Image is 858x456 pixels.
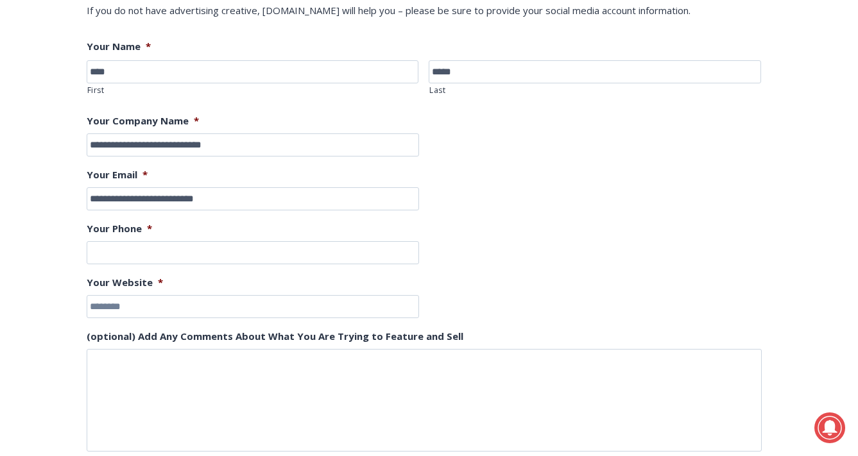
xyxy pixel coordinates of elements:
span: Intern @ [DOMAIN_NAME] [336,128,595,156]
label: First [87,84,419,97]
label: Last [429,84,761,97]
a: Intern @ [DOMAIN_NAME] [309,124,622,160]
label: Your Phone [87,223,152,235]
label: Your Company Name [87,115,199,128]
p: If you do not have advertising creative, [DOMAIN_NAME] will help you – please be sure to provide ... [87,3,772,18]
label: Your Email [87,169,148,182]
label: Your Name [87,40,151,53]
div: "I learned about the history of a place I’d honestly never considered even as a resident of [GEOG... [324,1,606,124]
label: Your Website [87,276,163,289]
label: (optional) Add Any Comments About What You Are Trying to Feature and Sell [87,330,463,343]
